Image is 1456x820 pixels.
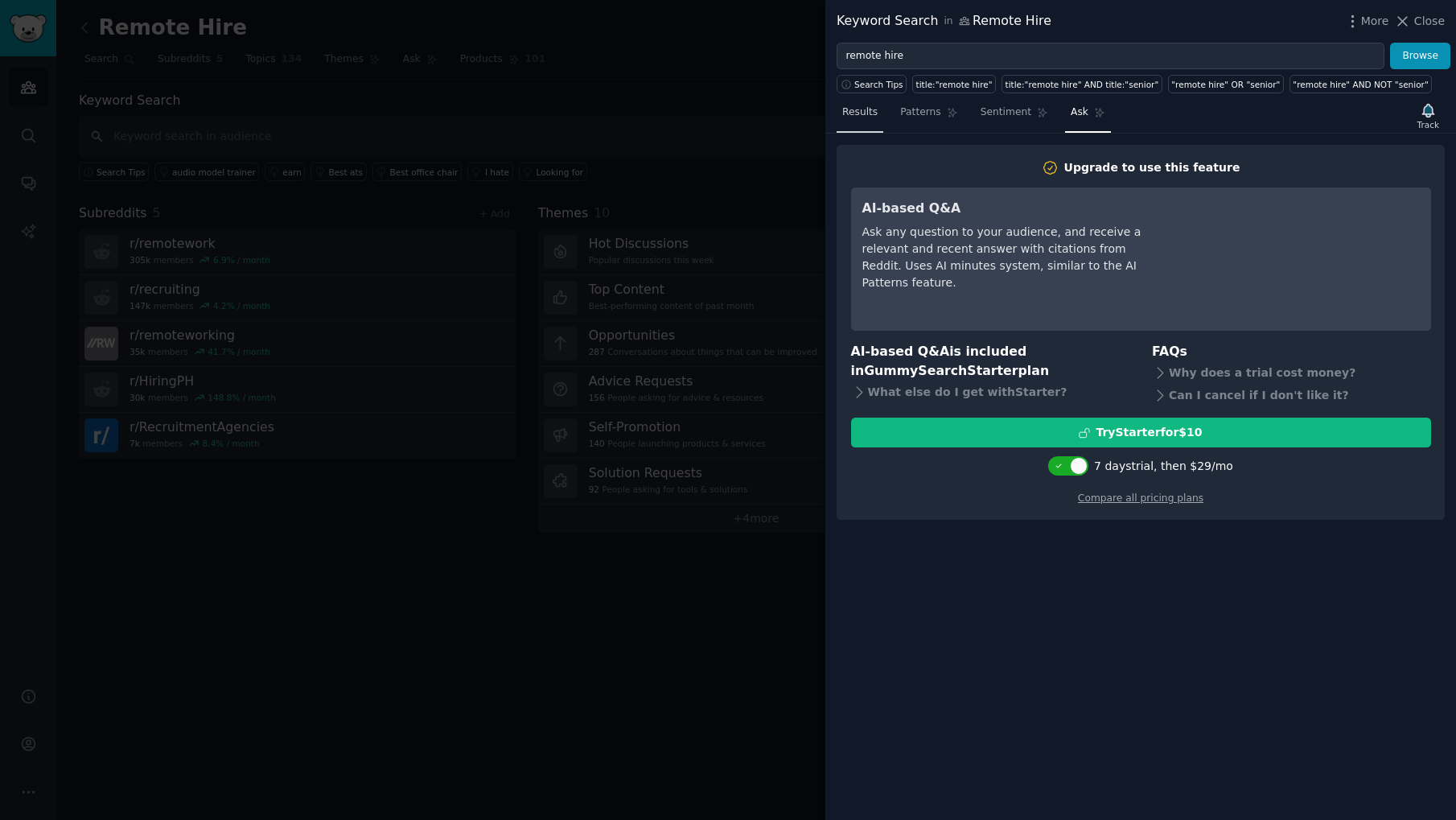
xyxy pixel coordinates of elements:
a: Ask [1065,100,1111,133]
button: TryStarterfor$10 [851,418,1431,447]
h3: AI-based Q&A [862,199,1156,219]
div: Keyword Search Remote Hire [837,11,1051,31]
div: Why does a trial cost money? [1152,361,1431,384]
button: Close [1394,13,1445,30]
a: "remote hire" OR "senior" [1168,75,1284,93]
a: Patterns [895,100,963,133]
input: Try a keyword related to your business [837,43,1384,70]
a: Sentiment [975,100,1054,133]
span: Sentiment [981,105,1031,120]
div: "remote hire" OR "senior" [1171,79,1280,90]
h3: FAQs [1152,342,1431,362]
div: "remote hire" AND NOT "senior" [1293,79,1428,90]
div: title:"remote hire" AND title:"senior" [1006,79,1159,90]
span: GummySearch Starter [864,363,1018,378]
button: Browse [1390,43,1450,70]
div: What else do I get with Starter ? [851,381,1130,404]
span: Patterns [900,105,940,120]
a: Compare all pricing plans [1078,492,1203,504]
button: Search Tips [837,75,907,93]
span: in [944,14,952,29]
span: More [1361,13,1389,30]
div: Try Starter for $10 [1096,424,1202,441]
div: Can I cancel if I don't like it? [1152,384,1431,406]
a: "remote hire" AND NOT "senior" [1289,75,1432,93]
div: 7 days trial, then $ 29 /mo [1094,458,1233,475]
span: Ask [1071,105,1088,120]
span: Search Tips [854,79,903,90]
button: Track [1412,99,1445,133]
div: Upgrade to use this feature [1064,159,1240,176]
div: Track [1417,119,1439,130]
span: Close [1414,13,1445,30]
div: title:"remote hire" [916,79,993,90]
a: title:"remote hire" [912,75,996,93]
button: More [1344,13,1389,30]
div: Ask any question to your audience, and receive a relevant and recent answer with citations from R... [862,224,1156,291]
a: Results [837,100,883,133]
h3: AI-based Q&A is included in plan [851,342,1130,381]
a: title:"remote hire" AND title:"senior" [1002,75,1162,93]
span: Results [842,105,878,120]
